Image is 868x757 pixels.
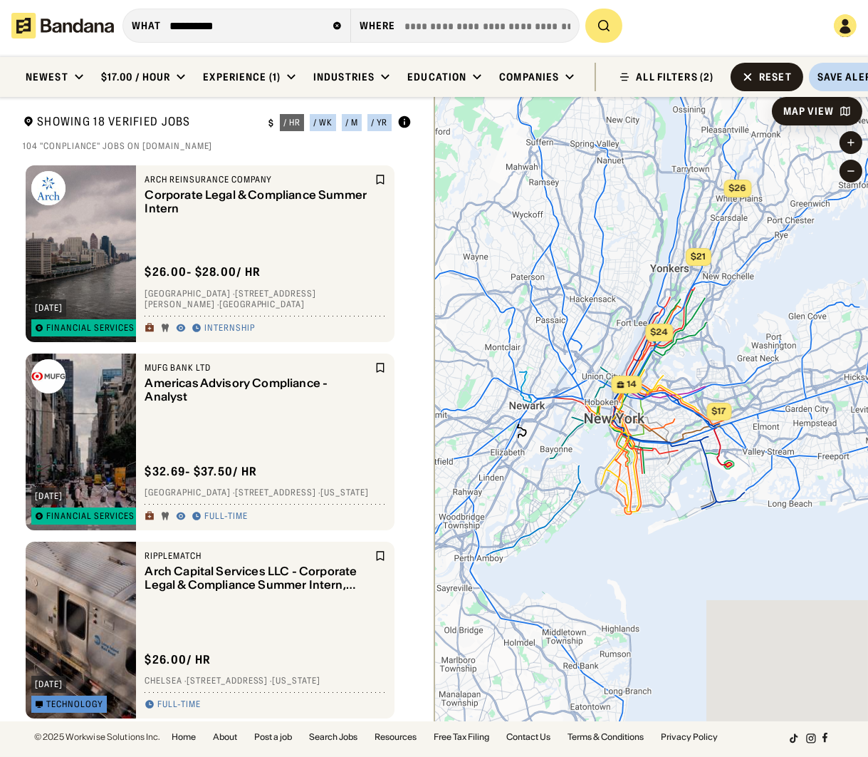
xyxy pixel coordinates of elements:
[35,680,63,689] div: [DATE]
[729,182,746,193] span: $26
[145,550,372,562] div: RippleMatch
[145,652,211,667] div: $ 26.00 / hr
[254,733,292,741] a: Post a job
[46,512,135,520] div: Financial Services
[309,733,357,741] a: Search Jobs
[203,71,281,83] div: Experience (1)
[204,511,248,522] div: Full-time
[31,359,66,393] img: MUFG Bank Ltd logo
[145,676,386,687] div: Chelsea · [STREET_ADDRESS] · [US_STATE]
[34,733,160,741] div: © 2025 Workwise Solutions Inc.
[31,171,66,205] img: Arch Reinsurance Company logo
[313,118,333,127] div: / wk
[23,140,412,152] div: 104 "Conpliance" jobs on [DOMAIN_NAME]
[172,733,196,741] a: Home
[145,488,386,499] div: [GEOGRAPHIC_DATA] · [STREET_ADDRESS] · [US_STATE]
[157,699,201,711] div: Full-time
[132,19,161,32] div: what
[759,72,792,82] div: Reset
[375,733,417,741] a: Resources
[313,71,375,83] div: Industries
[145,264,261,279] div: $ 26.00 - $28.00 / hr
[627,378,637,391] span: 14
[145,565,372,592] div: Arch Capital Services LLC - Corporate Legal & Compliance Summer Intern, application via RippleMat...
[691,251,706,262] span: $21
[46,324,135,332] div: Financial Services
[145,362,372,374] div: MUFG Bank Ltd
[35,492,63,500] div: [DATE]
[145,188,372,215] div: Corporate Legal & Compliance Summer Intern
[636,72,713,82] div: ALL FILTERS (2)
[783,106,834,116] div: Map View
[434,733,489,741] a: Free Tax Filing
[712,406,726,416] span: $17
[371,118,388,127] div: / yr
[11,13,114,38] img: Bandana logotype
[213,733,237,741] a: About
[35,304,63,312] div: [DATE]
[23,114,257,132] div: Showing 18 Verified Jobs
[101,71,171,83] div: $17.00 / hour
[407,71,466,83] div: Education
[46,700,103,709] div: Technology
[499,71,559,83] div: Companies
[268,118,274,129] div: $
[651,326,668,337] span: $24
[506,733,550,741] a: Contact Us
[661,733,718,741] a: Privacy Policy
[145,376,372,403] div: Americas Advisory Compliance - Analyst
[145,464,257,479] div: $ 32.69 - $37.50 / hr
[568,733,644,741] a: Terms & Conditions
[26,71,68,83] div: Newest
[345,118,358,127] div: / m
[145,288,386,310] div: [GEOGRAPHIC_DATA] · [STREET_ADDRESS][PERSON_NAME] · [GEOGRAPHIC_DATA]
[145,174,372,185] div: Arch Reinsurance Company
[360,19,396,32] div: Where
[23,160,412,726] div: grid
[204,323,255,334] div: Internship
[283,118,300,127] div: / hr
